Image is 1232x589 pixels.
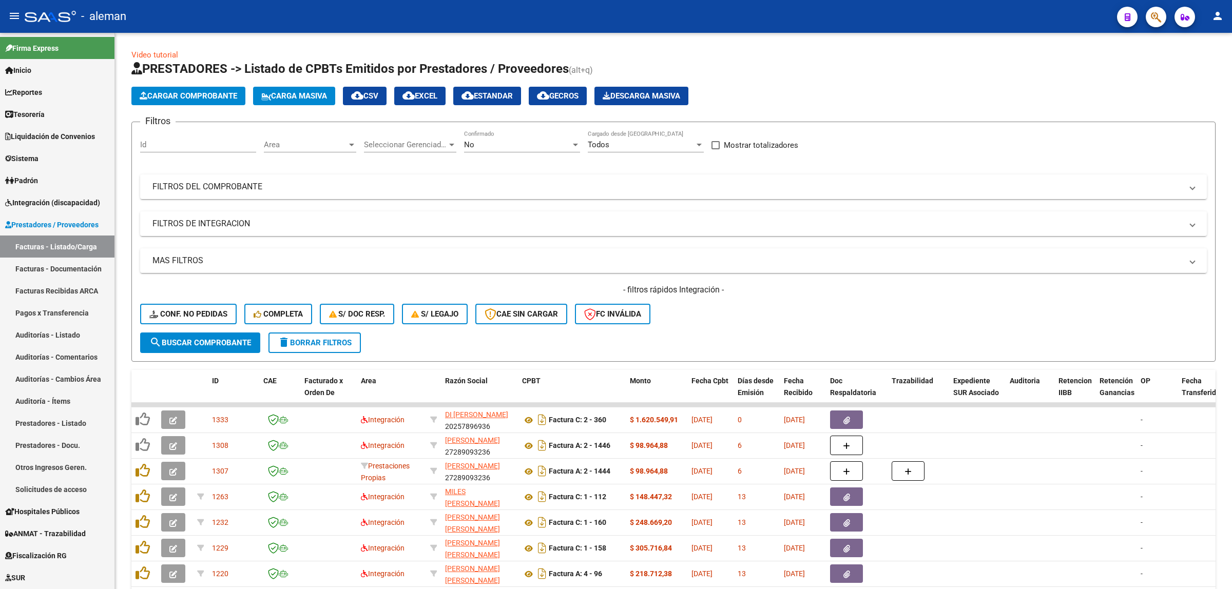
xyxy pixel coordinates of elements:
[445,563,514,584] div: 20253402076
[535,463,549,479] i: Descargar documento
[278,338,352,347] span: Borrar Filtros
[361,462,410,482] span: Prestaciones Propias
[738,570,746,578] span: 13
[1211,10,1224,22] mat-icon: person
[445,513,500,533] span: [PERSON_NAME] [PERSON_NAME]
[630,416,678,424] strong: $ 1.620.549,91
[826,370,888,415] datatable-header-cell: Doc Respaldatoria
[522,377,541,385] span: CPBT
[1141,467,1143,475] span: -
[351,91,378,101] span: CSV
[784,377,813,397] span: Fecha Recibido
[361,377,376,385] span: Area
[549,544,606,553] strong: Factura C: 1 - 158
[1100,377,1134,397] span: Retención Ganancias
[691,544,713,552] span: [DATE]
[402,89,415,102] mat-icon: cloud_download
[411,309,458,319] span: S/ legajo
[264,140,347,149] span: Area
[691,493,713,501] span: [DATE]
[402,91,437,101] span: EXCEL
[464,140,474,149] span: No
[149,338,251,347] span: Buscar Comprobante
[784,467,805,475] span: [DATE]
[212,416,228,424] span: 1333
[212,467,228,475] span: 1307
[329,309,386,319] span: S/ Doc Resp.
[5,131,95,142] span: Liquidación de Convenios
[402,304,468,324] button: S/ legajo
[5,43,59,54] span: Firma Express
[343,87,387,105] button: CSV
[1010,377,1040,385] span: Auditoria
[1058,377,1092,397] span: Retencion IIBB
[535,514,549,531] i: Descargar documento
[549,493,606,501] strong: Factura C: 1 - 112
[357,370,426,415] datatable-header-cell: Area
[738,467,742,475] span: 6
[461,91,513,101] span: Estandar
[5,65,31,76] span: Inicio
[691,441,713,449] span: [DATE]
[212,493,228,501] span: 1263
[687,370,734,415] datatable-header-cell: Fecha Cpbt
[724,139,798,151] span: Mostrar totalizadores
[630,377,651,385] span: Monto
[1054,370,1095,415] datatable-header-cell: Retencion IIBB
[691,570,713,578] span: [DATE]
[304,377,343,397] span: Facturado x Orden De
[1182,377,1220,397] span: Fecha Transferido
[1141,377,1150,385] span: OP
[738,441,742,449] span: 6
[212,377,219,385] span: ID
[1197,554,1222,579] iframe: Intercom live chat
[5,87,42,98] span: Reportes
[263,377,277,385] span: CAE
[1095,370,1137,415] datatable-header-cell: Retención Ganancias
[738,416,742,424] span: 0
[212,544,228,552] span: 1229
[626,370,687,415] datatable-header-cell: Monto
[549,467,610,476] strong: Factura A: 2 - 1444
[445,435,514,456] div: 27289093236
[630,493,672,501] strong: $ 148.447,32
[888,370,949,415] datatable-header-cell: Trazabilidad
[475,304,567,324] button: CAE SIN CARGAR
[212,518,228,526] span: 1232
[445,486,514,507] div: 27400940172
[445,377,488,385] span: Razón Social
[1137,370,1178,415] datatable-header-cell: OP
[575,304,650,324] button: FC Inválida
[5,506,80,517] span: Hospitales Públicos
[131,50,178,60] a: Video tutorial
[140,332,260,353] button: Buscar Comprobante
[738,493,746,501] span: 13
[734,370,780,415] datatable-header-cell: Días desde Emisión
[445,487,500,507] span: MILES [PERSON_NAME]
[445,512,514,533] div: 23261482274
[149,336,162,348] mat-icon: search
[278,336,290,348] mat-icon: delete
[1006,370,1054,415] datatable-header-cell: Auditoria
[5,572,25,583] span: SUR
[5,109,45,120] span: Tesorería
[535,540,549,556] i: Descargar documento
[1141,416,1143,424] span: -
[268,332,361,353] button: Borrar Filtros
[140,114,176,128] h3: Filtros
[5,219,99,230] span: Prestadores / Proveedores
[549,570,602,578] strong: Factura A: 4 - 96
[549,442,610,450] strong: Factura A: 2 - 1446
[5,197,100,208] span: Integración (discapacidad)
[738,377,774,397] span: Días desde Emisión
[830,377,876,397] span: Doc Respaldatoria
[152,181,1182,192] mat-panel-title: FILTROS DEL COMPROBANTE
[594,87,688,105] app-download-masive: Descarga masiva de comprobantes (adjuntos)
[361,544,405,552] span: Integración
[364,140,447,149] span: Seleccionar Gerenciador
[518,370,626,415] datatable-header-cell: CPBT
[535,565,549,582] i: Descargar documento
[445,436,500,444] span: [PERSON_NAME]
[361,570,405,578] span: Integración
[254,309,303,319] span: Completa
